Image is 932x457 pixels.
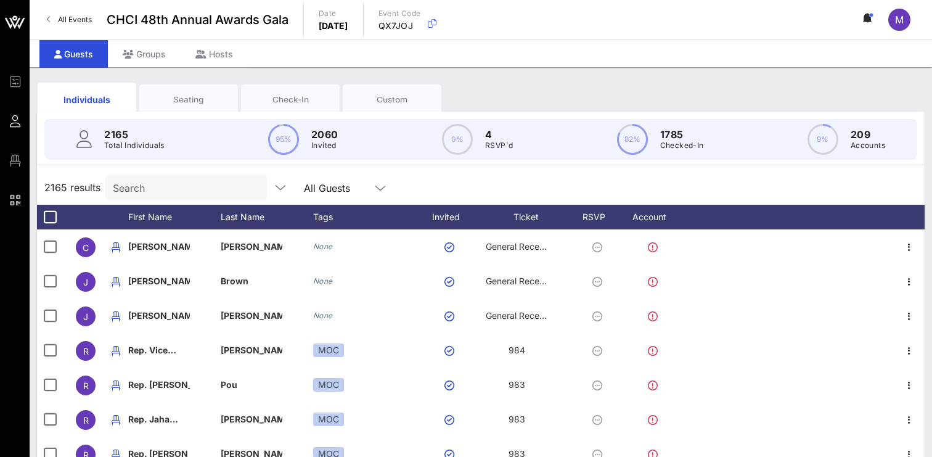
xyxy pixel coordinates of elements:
[108,40,181,68] div: Groups
[319,20,348,32] p: [DATE]
[851,139,885,152] p: Accounts
[250,94,330,105] div: Check-In
[352,94,432,105] div: Custom
[221,298,282,333] p: [PERSON_NAME]
[509,414,525,424] span: 983
[485,127,513,142] p: 4
[319,7,348,20] p: Date
[621,205,689,229] div: Account
[83,381,89,391] span: R
[39,40,108,68] div: Guests
[313,413,344,426] div: MOC
[378,20,421,32] p: QX7JOJ
[83,346,89,356] span: R
[313,242,333,251] i: None
[104,139,165,152] p: Total Individuals
[83,415,89,426] span: R
[486,205,578,229] div: Ticket
[221,264,282,298] p: Brown
[311,127,338,142] p: 2060
[128,333,190,368] p: Rep. Vice…
[313,378,344,392] div: MOC
[660,127,704,142] p: 1785
[104,127,165,142] p: 2165
[313,311,333,320] i: None
[221,402,282,437] p: [PERSON_NAME]
[296,175,395,200] div: All Guests
[221,333,282,368] p: [PERSON_NAME]
[107,10,288,29] span: CHCI 48th Annual Awards Gala
[39,10,99,30] a: All Events
[895,14,904,26] span: M
[509,345,525,355] span: 984
[221,229,282,264] p: [PERSON_NAME]
[128,298,190,333] p: [PERSON_NAME]
[128,229,190,264] p: [PERSON_NAME]
[47,93,127,106] div: Individuals
[83,311,88,322] span: J
[486,310,560,321] span: General Reception
[313,344,344,357] div: MOC
[378,7,421,20] p: Event Code
[83,242,89,253] span: C
[58,15,92,24] span: All Events
[485,139,513,152] p: RSVP`d
[313,205,418,229] div: Tags
[578,205,621,229] div: RSVP
[486,276,560,286] span: General Reception
[128,402,190,437] p: Rep. Jaha…
[128,368,190,402] p: Rep. [PERSON_NAME]…
[660,139,704,152] p: Checked-In
[221,368,282,402] p: Pou
[44,180,100,195] span: 2165 results
[888,9,910,31] div: M
[128,205,221,229] div: First Name
[83,277,88,287] span: J
[221,205,313,229] div: Last Name
[313,276,333,286] i: None
[509,379,525,390] span: 983
[181,40,248,68] div: Hosts
[128,264,190,298] p: [PERSON_NAME]
[149,94,229,105] div: Seating
[486,241,560,252] span: General Reception
[304,183,350,194] div: All Guests
[311,139,338,152] p: Invited
[851,127,885,142] p: 209
[418,205,486,229] div: Invited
